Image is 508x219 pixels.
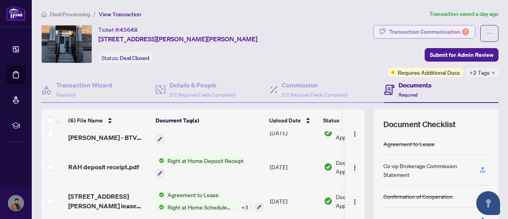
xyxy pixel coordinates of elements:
span: Upload Date [269,116,301,125]
button: Logo [348,126,361,139]
th: Status [320,109,387,132]
img: Status Icon [156,156,164,165]
td: [DATE] [267,116,321,150]
span: 2/2 Required Fields Completed [169,92,235,98]
img: Document Status [324,128,333,137]
span: Document Approved [336,158,385,176]
img: Status Icon [156,190,164,199]
span: RAH deposit receipt.pdf [68,162,139,172]
span: +2 Tags [470,68,490,77]
span: Document Checklist [383,119,456,130]
span: Document Approved [336,124,385,141]
th: Document Tag(s) [152,109,266,132]
h4: Documents [398,80,431,90]
span: [STREET_ADDRESS][PERSON_NAME][PERSON_NAME] [98,34,258,44]
button: Open asap [476,191,500,215]
span: [STREET_ADDRESS][PERSON_NAME] lease agreement.pdf [68,192,149,211]
img: logo [6,6,25,21]
th: (6) File Name [65,109,152,132]
span: (6) File Name [68,116,103,125]
td: [DATE] [267,150,321,184]
div: Transaction Communication [389,25,469,38]
button: Submit for Admin Review [425,48,498,62]
span: Deal Closed [120,54,149,62]
span: Requires Additional Docs [398,68,460,77]
span: Right at Home Schedule B [164,203,235,211]
article: Transaction saved a day ago [429,10,498,19]
img: Document Status [324,163,333,171]
span: Deal Processing [50,11,90,18]
span: Right at Home Deposit Receipt [164,156,247,165]
span: Required [56,92,75,98]
button: Status IconBack to Vendor Letter [156,122,225,144]
button: Status IconAgreement to LeaseStatus IconRight at Home Schedule B+3 [156,190,264,212]
img: Logo [352,131,358,137]
div: Co-op Brokerage Commission Statement [383,161,470,179]
img: Profile Icon [8,196,23,211]
div: Confirmation of Cooperation [383,192,453,201]
span: Status [323,116,339,125]
img: IMG-X12287104_1.jpg [42,25,92,63]
img: Status Icon [156,203,164,211]
h4: Transaction Wizard [56,80,112,90]
img: Logo [352,165,358,171]
img: Document Status [324,197,333,205]
span: Document Approved [336,192,385,210]
span: home [41,12,47,17]
span: View Transaction [99,11,141,18]
img: Logo [352,199,358,205]
span: Required [398,92,418,98]
div: + 3 [238,203,252,211]
span: [STREET_ADDRESS][PERSON_NAME] - BTV LETTER.pdf [68,123,149,142]
button: Status IconRight at Home Deposit Receipt [156,156,247,178]
button: Transaction Communication1 [373,25,475,39]
span: ellipsis [487,31,492,36]
div: Status: [98,52,152,63]
div: Agreement to Lease [383,140,435,148]
h4: Details & People [169,80,235,90]
span: Submit for Admin Review [430,48,493,61]
span: down [491,71,495,75]
li: / [93,10,96,19]
span: Agreement to Lease [164,190,222,199]
div: 1 [462,28,469,35]
span: 2/2 Required Fields Completed [282,92,348,98]
button: Logo [348,161,361,173]
button: Logo [348,195,361,207]
div: Ticket #: [98,25,138,34]
h4: Commission [282,80,348,90]
td: [DATE] [267,184,321,218]
th: Upload Date [266,109,320,132]
span: 45648 [120,26,138,33]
